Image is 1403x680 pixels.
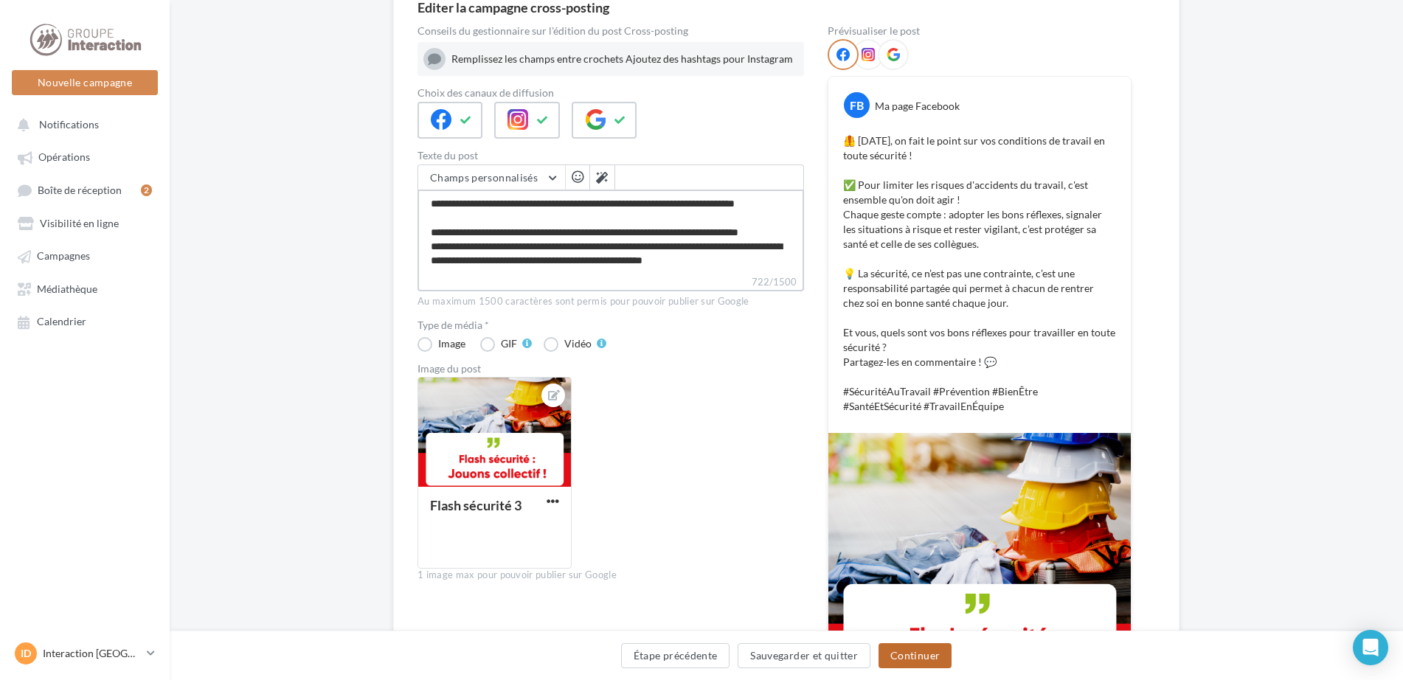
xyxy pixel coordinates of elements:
[879,643,952,668] button: Continuer
[38,151,90,164] span: Opérations
[451,52,798,66] div: Remplissez les champs entre crochets Ajoutez des hashtags pour Instagram
[418,150,804,161] label: Texte du post
[9,308,161,334] a: Calendrier
[564,339,592,349] div: Vidéo
[875,99,960,114] div: Ma page Facebook
[1353,630,1388,665] div: Open Intercom Messenger
[843,133,1116,414] p: 🦺 [DATE], on fait le point sur vos conditions de travail en toute sécurité ! ✅ Pour limiter les r...
[38,184,122,196] span: Boîte de réception
[828,26,1132,36] div: Prévisualiser le post
[418,364,804,374] div: Image du post
[738,643,870,668] button: Sauvegarder et quitter
[40,217,119,229] span: Visibilité en ligne
[12,639,158,667] a: ID Interaction [GEOGRAPHIC_DATA]
[418,1,609,14] div: Editer la campagne cross-posting
[438,339,465,349] div: Image
[418,320,804,330] label: Type de média *
[418,165,565,190] button: Champs personnalisés
[12,70,158,95] button: Nouvelle campagne
[418,295,804,308] div: Au maximum 1500 caractères sont permis pour pouvoir publier sur Google
[9,209,161,236] a: Visibilité en ligne
[430,171,538,184] span: Champs personnalisés
[418,88,804,98] label: Choix des canaux de diffusion
[418,274,804,291] label: 722/1500
[43,646,141,661] p: Interaction [GEOGRAPHIC_DATA]
[141,184,152,196] div: 2
[418,26,804,36] div: Conseils du gestionnaire sur l'édition du post Cross-posting
[9,176,161,204] a: Boîte de réception2
[844,92,870,118] div: FB
[501,339,517,349] div: GIF
[9,242,161,268] a: Campagnes
[430,497,522,513] div: Flash sécurité 3
[621,643,730,668] button: Étape précédente
[418,569,804,582] div: 1 image max pour pouvoir publier sur Google
[39,118,99,131] span: Notifications
[21,646,31,661] span: ID
[9,275,161,302] a: Médiathèque
[37,250,90,263] span: Campagnes
[37,282,97,295] span: Médiathèque
[9,111,155,137] button: Notifications
[9,143,161,170] a: Opérations
[37,316,86,328] span: Calendrier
